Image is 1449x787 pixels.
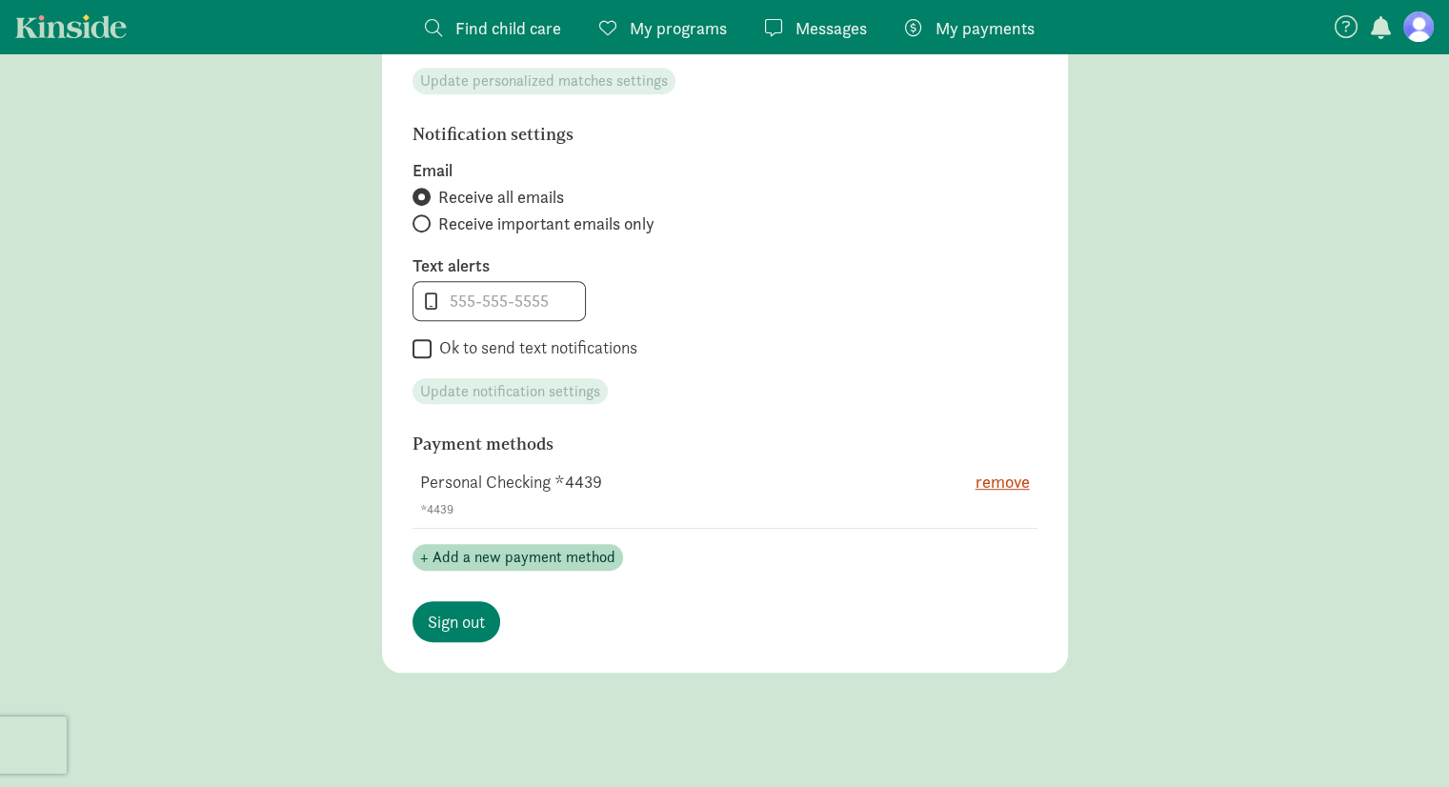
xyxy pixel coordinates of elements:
[413,282,585,320] input: 555-555-5555
[413,159,1037,182] label: Email
[413,434,936,454] h6: Payment methods
[420,380,600,403] span: Update notification settings
[438,186,564,209] span: Receive all emails
[420,501,453,517] span: *4439
[976,469,1030,494] button: remove
[630,15,727,41] span: My programs
[420,70,668,92] span: Update personalized matches settings
[413,125,936,144] h6: Notification settings
[455,15,561,41] span: Find child care
[413,68,675,94] button: Update personalized matches settings
[413,254,1037,277] label: Text alerts
[413,378,608,405] button: Update notification settings
[428,609,485,635] span: Sign out
[438,212,654,235] span: Receive important emails only
[413,544,623,571] button: + Add a new payment method
[795,15,867,41] span: Messages
[413,461,942,529] td: Personal Checking *4439
[420,546,615,569] span: + Add a new payment method
[413,601,500,642] a: Sign out
[432,336,637,359] label: Ok to send text notifications
[936,15,1035,41] span: My payments
[15,14,127,38] a: Kinside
